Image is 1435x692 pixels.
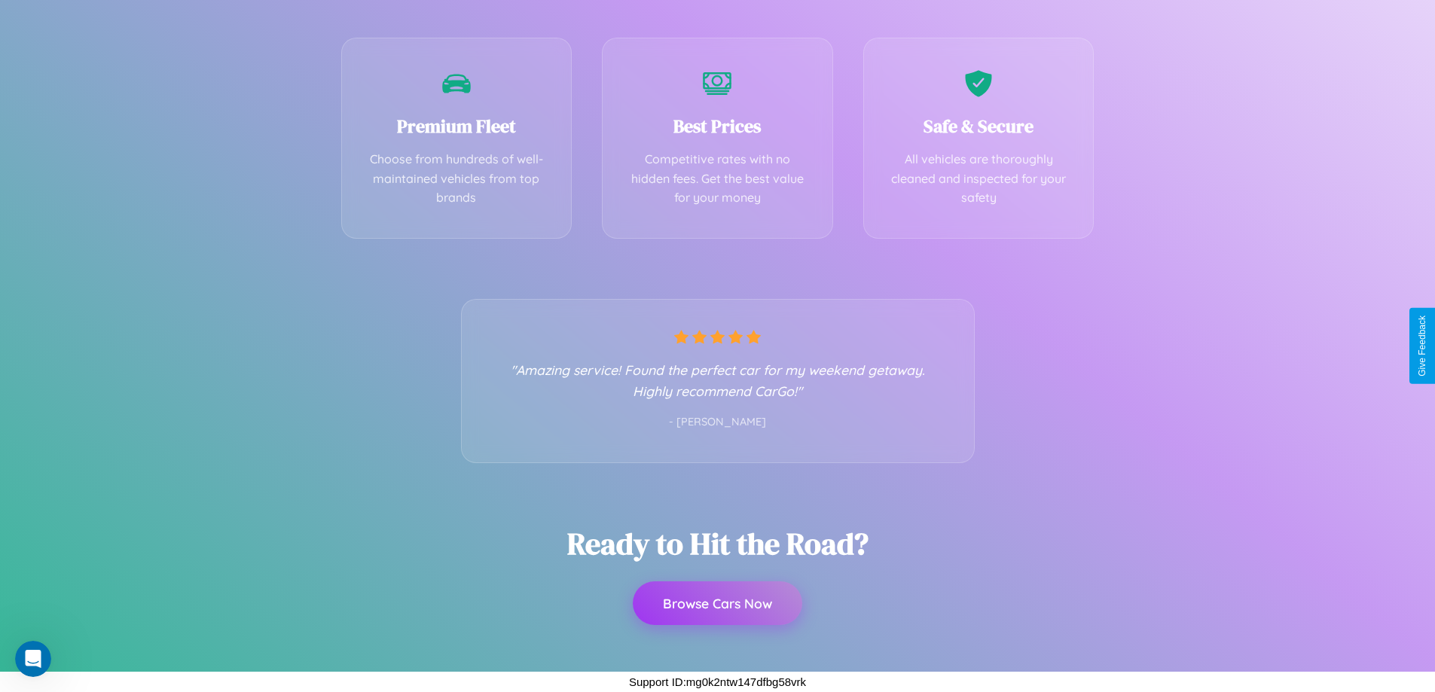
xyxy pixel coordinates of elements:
[15,641,51,677] iframe: Intercom live chat
[629,672,806,692] p: Support ID: mg0k2ntw147dfbg58vrk
[365,114,549,139] h3: Premium Fleet
[492,359,944,401] p: "Amazing service! Found the perfect car for my weekend getaway. Highly recommend CarGo!"
[625,150,810,208] p: Competitive rates with no hidden fees. Get the best value for your money
[625,114,810,139] h3: Best Prices
[492,413,944,432] p: - [PERSON_NAME]
[887,150,1071,208] p: All vehicles are thoroughly cleaned and inspected for your safety
[887,114,1071,139] h3: Safe & Secure
[1417,316,1427,376] div: Give Feedback
[365,150,549,208] p: Choose from hundreds of well-maintained vehicles from top brands
[633,581,802,625] button: Browse Cars Now
[567,523,869,564] h2: Ready to Hit the Road?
